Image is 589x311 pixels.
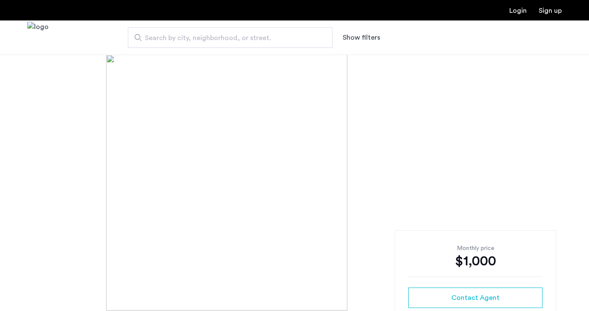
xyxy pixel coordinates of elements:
img: [object%20Object] [106,55,483,311]
input: Apartment Search [128,27,332,48]
img: logo [27,22,49,54]
div: $1,000 [408,253,543,270]
span: Contact Agent [451,293,499,303]
button: Show or hide filters [343,32,380,43]
a: Login [509,7,527,14]
span: Search by city, neighborhood, or street. [145,33,309,43]
a: Registration [539,7,562,14]
div: Monthly price [408,244,543,253]
button: button [408,288,543,308]
a: Cazamio Logo [27,22,49,54]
